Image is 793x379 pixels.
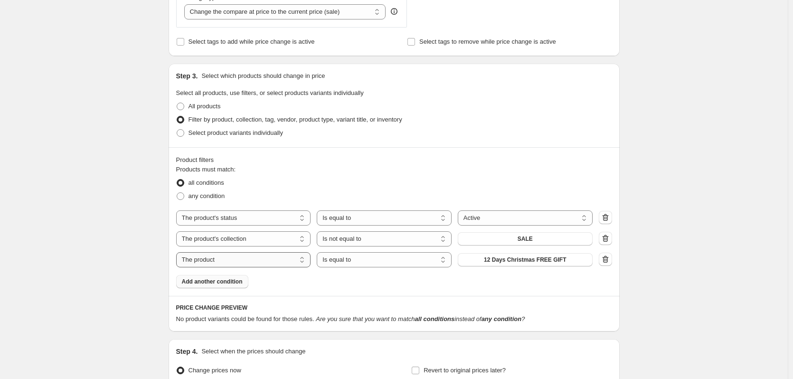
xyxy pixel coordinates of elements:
[176,155,612,165] div: Product filters
[484,256,566,264] span: 12 Days Christmas FREE GIFT
[182,278,243,285] span: Add another condition
[189,367,241,374] span: Change prices now
[176,71,198,81] h2: Step 3.
[201,71,325,81] p: Select which products should change in price
[458,232,593,246] button: SALE
[176,304,612,312] h6: PRICE CHANGE PREVIEW
[415,315,454,322] b: all conditions
[389,7,399,16] div: help
[189,116,402,123] span: Filter by product, collection, tag, vendor, product type, variant title, or inventory
[176,347,198,356] h2: Step 4.
[419,38,556,45] span: Select tags to remove while price change is active
[201,347,305,356] p: Select when the prices should change
[176,166,236,173] span: Products must match:
[189,192,225,199] span: any condition
[189,38,315,45] span: Select tags to add while price change is active
[189,103,221,110] span: All products
[518,235,533,243] span: SALE
[424,367,506,374] span: Revert to original prices later?
[189,179,224,186] span: all conditions
[176,315,314,322] span: No product variants could be found for those rules.
[316,315,525,322] i: Are you sure that you want to match instead of ?
[189,129,283,136] span: Select product variants individually
[481,315,522,322] b: any condition
[176,89,364,96] span: Select all products, use filters, or select products variants individually
[176,275,248,288] button: Add another condition
[458,253,593,266] button: 12 Days Christmas FREE GIFT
